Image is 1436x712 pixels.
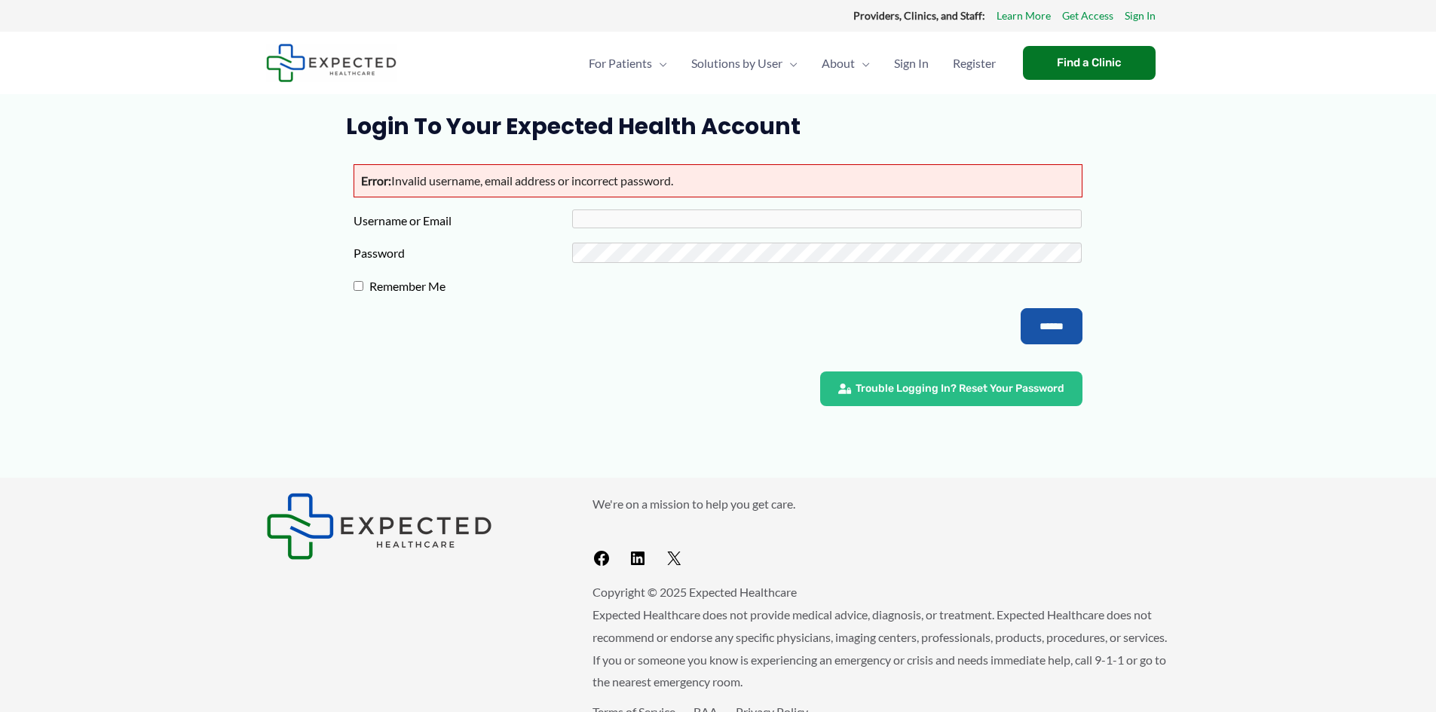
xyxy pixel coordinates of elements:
a: For PatientsMenu Toggle [577,37,679,90]
strong: Providers, Clinics, and Staff: [853,9,985,22]
aside: Footer Widget 2 [592,493,1171,573]
a: Solutions by UserMenu Toggle [679,37,810,90]
span: Sign In [894,37,929,90]
span: For Patients [589,37,652,90]
label: Remember Me [363,275,582,298]
a: Learn More [997,6,1051,26]
img: Expected Healthcare Logo - side, dark font, small [266,493,492,560]
span: Expected Healthcare does not provide medical advice, diagnosis, or treatment. Expected Healthcare... [592,607,1167,689]
a: Trouble Logging In? Reset Your Password [820,371,1082,406]
a: Sign In [1125,6,1156,26]
span: Register [953,37,996,90]
h1: Login to Your Expected Health Account [346,113,1090,140]
span: About [822,37,855,90]
span: Copyright © 2025 Expected Healthcare [592,585,797,599]
p: We're on a mission to help you get care. [592,493,1171,515]
span: Menu Toggle [782,37,798,90]
strong: Error: [361,173,391,188]
aside: Footer Widget 1 [266,493,555,560]
span: Menu Toggle [652,37,667,90]
a: Sign In [882,37,941,90]
a: AboutMenu Toggle [810,37,882,90]
label: Password [354,242,572,264]
img: Expected Healthcare Logo - side, dark font, small [266,44,397,82]
span: Trouble Logging In? Reset Your Password [856,384,1064,394]
span: Menu Toggle [855,37,870,90]
a: Find a Clinic [1023,46,1156,80]
a: Register [941,37,1008,90]
nav: Primary Site Navigation [577,37,1008,90]
label: Username or Email [354,209,572,232]
p: Invalid username, email address or incorrect password. [354,164,1082,197]
span: Solutions by User [691,37,782,90]
a: Get Access [1062,6,1113,26]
